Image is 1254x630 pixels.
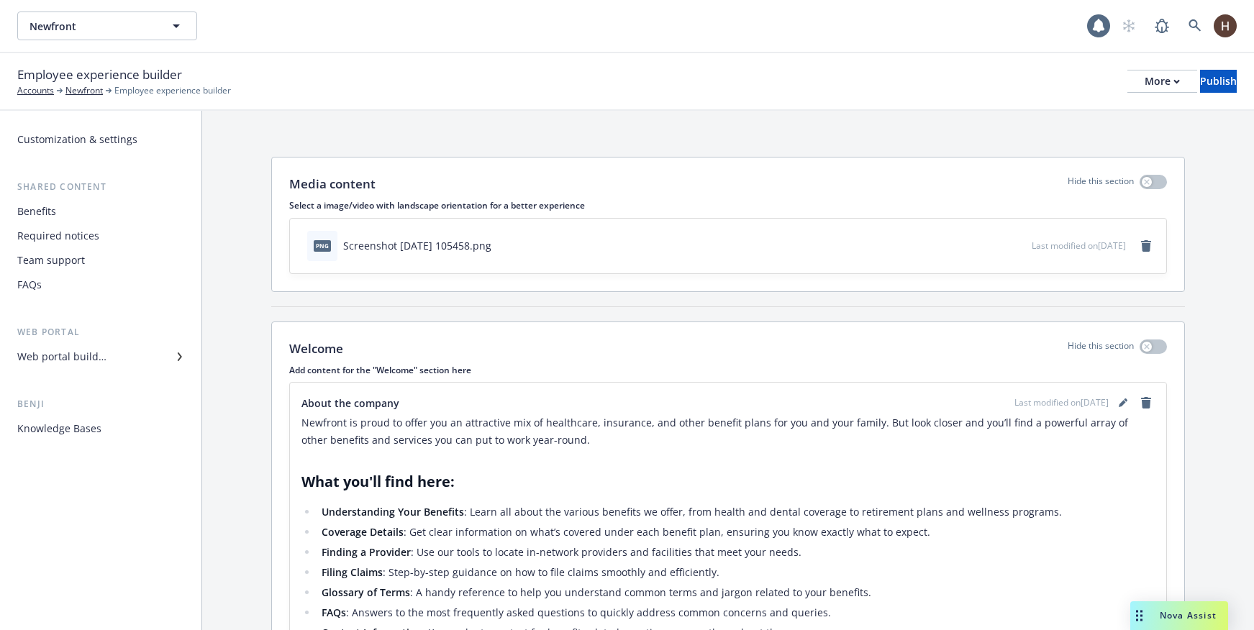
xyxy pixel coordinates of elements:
[1148,12,1176,40] a: Report a Bug
[17,84,54,97] a: Accounts
[17,65,182,84] span: Employee experience builder
[12,345,190,368] a: Web portal builder
[990,238,1001,253] button: download file
[289,364,1167,376] p: Add content for the "Welcome" section here
[317,584,1155,601] li: : A handy reference to help you understand common terms and jargon related to your benefits.
[1127,70,1197,93] button: More
[17,417,101,440] div: Knowledge Bases
[1068,339,1134,358] p: Hide this section
[289,175,376,193] p: Media content
[1114,394,1132,411] a: editPencil
[17,200,56,223] div: Benefits
[317,564,1155,581] li: : Step-by-step guidance on how to file claims smoothly and efficiently.
[322,505,464,519] strong: Understanding Your Benefits
[17,224,99,247] div: Required notices
[1014,396,1109,409] span: Last modified on [DATE]
[1181,12,1209,40] a: Search
[12,273,190,296] a: FAQs
[1130,601,1228,630] button: Nova Assist
[17,128,137,151] div: Customization & settings
[301,396,399,411] span: About the company
[1068,175,1134,193] p: Hide this section
[1200,70,1237,92] div: Publish
[17,249,85,272] div: Team support
[1145,70,1180,92] div: More
[322,565,383,579] strong: Filing Claims
[314,240,331,251] span: png
[12,200,190,223] a: Benefits
[322,606,346,619] strong: FAQs
[322,585,410,599] strong: Glossary of Terms
[1013,238,1026,253] button: preview file
[317,503,1155,521] li: : Learn all about the various benefits we offer, from health and dental coverage to retirement pl...
[65,84,103,97] a: Newfront
[1114,12,1143,40] a: Start snowing
[114,84,231,97] span: Employee experience builder
[29,19,154,34] span: Newfront
[289,199,1167,211] p: Select a image/video with landscape orientation for a better experience
[1137,394,1155,411] a: remove
[12,325,190,339] div: Web portal
[12,397,190,411] div: Benji
[317,544,1155,561] li: : Use our tools to locate in-network providers and facilities that meet your needs.
[343,238,491,253] div: Screenshot [DATE] 105458.png
[1137,237,1155,255] a: remove
[17,345,106,368] div: Web portal builder
[1214,14,1237,37] img: photo
[1200,70,1237,93] button: Publish
[322,545,411,559] strong: Finding a Provider
[17,273,42,296] div: FAQs
[12,249,190,272] a: Team support
[317,604,1155,621] li: : Answers to the most frequently asked questions to quickly address common concerns and queries.
[1032,239,1126,252] span: Last modified on [DATE]
[12,224,190,247] a: Required notices
[322,525,404,539] strong: Coverage Details
[12,128,190,151] a: Customization & settings
[12,417,190,440] a: Knowledge Bases
[1130,601,1148,630] div: Drag to move
[301,472,1155,492] h2: What you'll find here:
[17,12,197,40] button: Newfront
[301,414,1155,449] p: Newfront is proud to offer you an attractive mix of healthcare, insurance, and other benefit plan...
[12,180,190,194] div: Shared content
[317,524,1155,541] li: : Get clear information on what’s covered under each benefit plan, ensuring you know exactly what...
[289,339,343,358] p: Welcome
[1160,609,1217,621] span: Nova Assist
